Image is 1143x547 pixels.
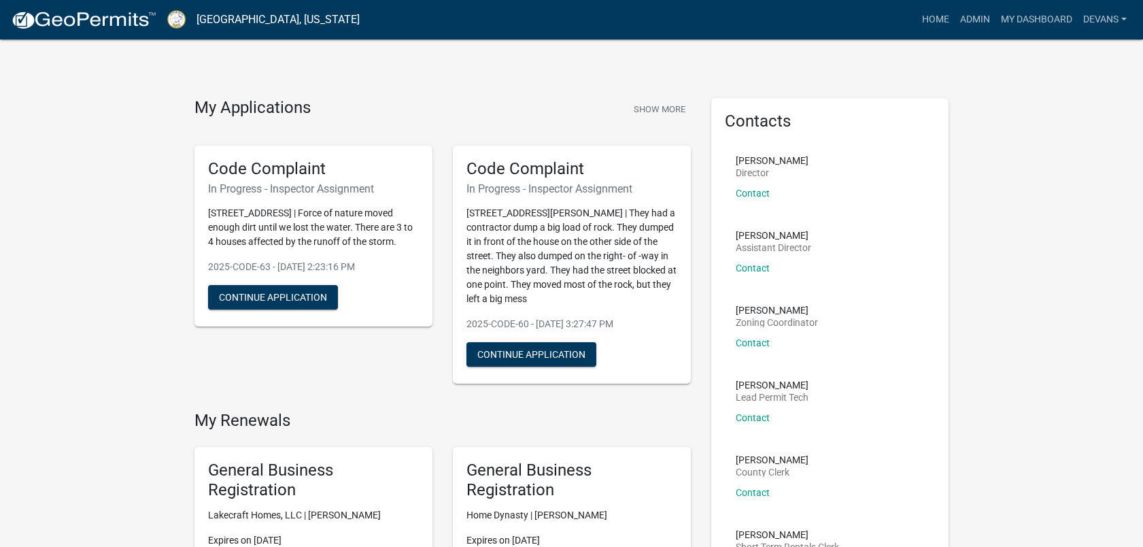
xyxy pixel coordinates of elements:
[628,98,691,120] button: Show More
[736,337,770,348] a: Contact
[194,98,311,118] h4: My Applications
[208,508,419,523] p: Lakecraft Homes, LLC | [PERSON_NAME]
[955,7,995,33] a: Admin
[208,182,419,195] h6: In Progress - Inspector Assignment
[736,455,808,465] p: [PERSON_NAME]
[466,317,677,331] p: 2025-CODE-60 - [DATE] 3:27:47 PM
[736,380,808,390] p: [PERSON_NAME]
[736,156,808,165] p: [PERSON_NAME]
[725,112,936,131] h5: Contacts
[466,342,596,367] button: Continue Application
[466,461,677,500] h5: General Business Registration
[466,182,677,195] h6: In Progress - Inspector Assignment
[736,263,770,273] a: Contact
[736,487,770,498] a: Contact
[736,318,818,327] p: Zoning Coordinator
[1078,7,1132,33] a: devans
[736,168,808,178] p: Director
[208,461,419,500] h5: General Business Registration
[736,393,808,402] p: Lead Permit Tech
[466,508,677,523] p: Home Dynasty | [PERSON_NAME]
[466,206,677,306] p: [STREET_ADDRESS][PERSON_NAME] | They had a contractor dump a big load of rock. They dumped it in ...
[995,7,1078,33] a: My Dashboard
[167,10,186,29] img: Putnam County, Georgia
[197,8,360,31] a: [GEOGRAPHIC_DATA], [US_STATE]
[208,159,419,179] h5: Code Complaint
[917,7,955,33] a: Home
[466,159,677,179] h5: Code Complaint
[736,188,770,199] a: Contact
[736,305,818,315] p: [PERSON_NAME]
[736,412,770,423] a: Contact
[194,411,691,431] h4: My Renewals
[736,243,811,252] p: Assistant Director
[208,260,419,274] p: 2025-CODE-63 - [DATE] 2:23:16 PM
[208,206,419,249] p: [STREET_ADDRESS] | Force of nature moved enough dirt until we lost the water. There are 3 to 4 ho...
[736,467,808,477] p: County Clerk
[736,231,811,240] p: [PERSON_NAME]
[208,285,338,310] button: Continue Application
[736,530,839,540] p: [PERSON_NAME]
